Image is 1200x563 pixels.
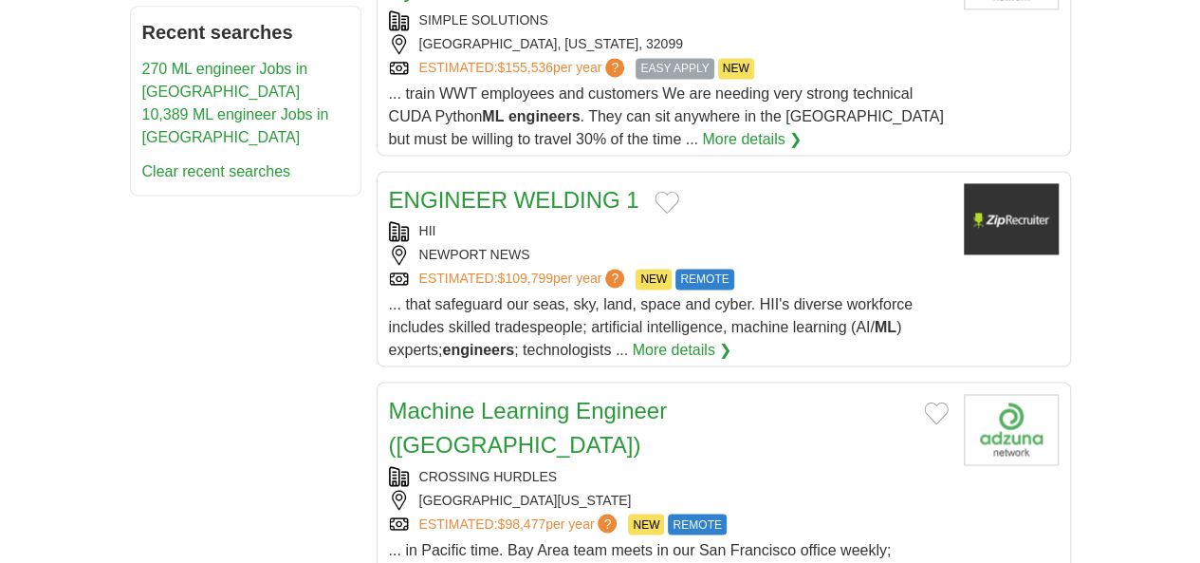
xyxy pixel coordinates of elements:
[389,490,949,510] div: [GEOGRAPHIC_DATA][US_STATE]
[598,514,617,533] span: ?
[142,18,349,47] h2: Recent searches
[389,85,944,147] span: ... train WWT employees and customers We are needing very strong technical CUDA Python . They can...
[497,60,552,75] span: $155,536
[389,245,949,265] div: NEWPORT NEWS
[442,342,514,358] strong: engineers
[655,191,679,214] button: Add to favorite jobs
[633,339,732,362] a: More details ❯
[875,319,896,335] strong: ML
[668,514,726,535] span: REMOTE
[605,269,624,288] span: ?
[497,271,552,286] span: $109,799
[389,10,949,30] div: SIMPLE SOLUTIONS
[419,223,436,238] a: HII
[636,269,672,290] span: NEW
[636,58,713,79] span: EASY APPLY
[142,61,308,100] a: 270 ML engineer Jobs in [GEOGRAPHIC_DATA]
[508,108,581,124] strong: engineers
[482,108,504,124] strong: ML
[389,187,639,213] a: ENGINEER WELDING 1
[419,514,621,535] a: ESTIMATED:$98,477per year?
[497,516,545,531] span: $98,477
[142,106,329,145] a: 10,389 ML engineer Jobs in [GEOGRAPHIC_DATA]
[718,58,754,79] span: NEW
[964,394,1059,465] img: Company logo
[419,269,629,290] a: ESTIMATED:$109,799per year?
[389,398,668,458] a: Machine Learning Engineer ([GEOGRAPHIC_DATA])
[419,58,629,79] a: ESTIMATED:$155,536per year?
[675,269,733,290] span: REMOTE
[142,163,291,179] a: Clear recent searches
[389,296,913,358] span: ... that safeguard our seas, sky, land, space and cyber. HII's diverse workforce includes skilled...
[924,402,949,424] button: Add to favorite jobs
[605,58,624,77] span: ?
[964,183,1059,254] img: HII Mission Driven Innovative Solutions logo
[628,514,664,535] span: NEW
[702,128,802,151] a: More details ❯
[389,34,949,54] div: [GEOGRAPHIC_DATA], [US_STATE], 32099
[389,466,949,486] div: CROSSING HURDLES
